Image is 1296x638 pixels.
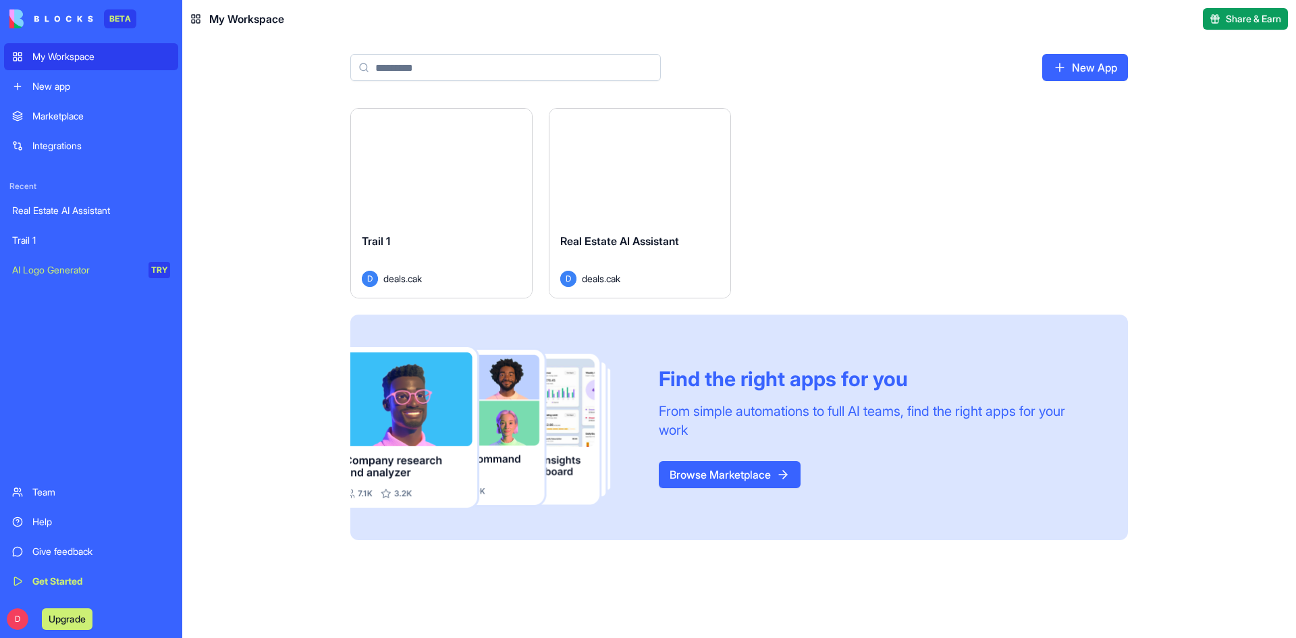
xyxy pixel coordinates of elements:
[9,9,136,28] a: BETA
[4,73,178,100] a: New app
[4,508,178,535] a: Help
[362,234,390,248] span: Trail 1
[32,50,170,63] div: My Workspace
[42,608,92,630] button: Upgrade
[1226,12,1281,26] span: Share & Earn
[104,9,136,28] div: BETA
[350,108,533,298] a: Trail 1Ddeals.cak
[32,109,170,123] div: Marketplace
[549,108,731,298] a: Real Estate AI AssistantDdeals.cak
[1203,8,1288,30] button: Share & Earn
[32,545,170,558] div: Give feedback
[9,9,93,28] img: logo
[32,80,170,93] div: New app
[383,271,422,286] span: deals.cak
[4,181,178,192] span: Recent
[12,204,170,217] div: Real Estate AI Assistant
[560,271,576,287] span: D
[4,103,178,130] a: Marketplace
[4,538,178,565] a: Give feedback
[209,11,284,27] span: My Workspace
[4,257,178,284] a: AI Logo GeneratorTRY
[148,262,170,278] div: TRY
[12,263,139,277] div: AI Logo Generator
[582,271,620,286] span: deals.cak
[659,367,1096,391] div: Find the right apps for you
[362,271,378,287] span: D
[4,197,178,224] a: Real Estate AI Assistant
[4,132,178,159] a: Integrations
[659,402,1096,440] div: From simple automations to full AI teams, find the right apps for your work
[1042,54,1128,81] a: New App
[4,227,178,254] a: Trail 1
[350,347,637,508] img: Frame_181_egmpey.png
[32,485,170,499] div: Team
[42,612,92,625] a: Upgrade
[4,43,178,70] a: My Workspace
[659,461,801,488] a: Browse Marketplace
[32,139,170,153] div: Integrations
[12,234,170,247] div: Trail 1
[32,575,170,588] div: Get Started
[560,234,679,248] span: Real Estate AI Assistant
[32,515,170,529] div: Help
[7,608,28,630] span: D
[4,568,178,595] a: Get Started
[4,479,178,506] a: Team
